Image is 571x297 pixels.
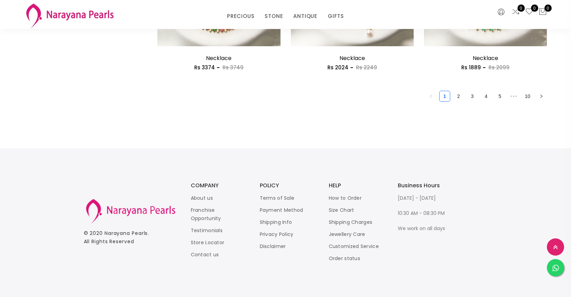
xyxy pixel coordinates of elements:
a: Terms of Sale [260,195,295,201]
li: Next Page [536,91,547,102]
a: Payment Method [260,207,303,214]
li: 4 [481,91,492,102]
span: right [539,94,543,98]
span: Rs 3374 [194,64,215,71]
a: Size Chart [329,207,354,214]
a: Franchise Opportunity [191,207,221,222]
li: 5 [494,91,505,102]
a: Contact us [191,251,219,258]
a: 0 [512,8,520,17]
button: right [536,91,547,102]
span: Rs 1889 [461,64,481,71]
p: 10:30 AM - 08:30 PM [398,209,453,217]
a: STONE [265,11,283,21]
a: 10 [522,91,533,101]
a: Shipping Charges [329,219,373,226]
a: 1 [440,91,450,101]
a: Necklace [473,54,498,62]
span: Rs 2099 [489,64,510,71]
span: 0 [531,4,538,12]
span: ••• [508,91,519,102]
span: Rs 2249 [356,64,377,71]
a: Shipping Info [260,219,292,226]
a: Disclaimer [260,243,286,250]
a: PRECIOUS [227,11,254,21]
span: Rs 2024 [327,64,348,71]
a: Narayana Pearls [105,230,148,237]
a: 5 [495,91,505,101]
li: 10 [522,91,533,102]
a: Customized Service [329,243,379,250]
button: 0 [539,8,547,17]
a: How to Order [329,195,362,201]
a: Necklace [206,54,232,62]
a: Jewellery Care [329,231,365,238]
li: 3 [467,91,478,102]
h3: Business Hours [398,183,453,188]
a: About us [191,195,213,201]
a: Testimonials [191,227,223,234]
h3: COMPANY [191,183,246,188]
p: [DATE] - [DATE] [398,194,453,202]
button: left [425,91,436,102]
a: Store Locator [191,239,225,246]
p: We work on all days [398,224,453,232]
a: Necklace [339,54,365,62]
span: 0 [518,4,525,12]
li: 2 [453,91,464,102]
a: 2 [453,91,464,101]
p: © 2020 . All Rights Reserved [84,229,177,246]
span: 0 [544,4,552,12]
a: GIFTS [328,11,344,21]
li: Next 5 Pages [508,91,519,102]
h3: HELP [329,183,384,188]
span: Rs 3749 [223,64,244,71]
a: Privacy Policy [260,231,294,238]
li: Previous Page [425,91,436,102]
li: 1 [439,91,450,102]
span: left [429,94,433,98]
h3: POLICY [260,183,315,188]
a: 0 [525,8,533,17]
a: ANTIQUE [293,11,317,21]
a: Order status [329,255,361,262]
a: 4 [481,91,491,101]
a: 3 [467,91,478,101]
